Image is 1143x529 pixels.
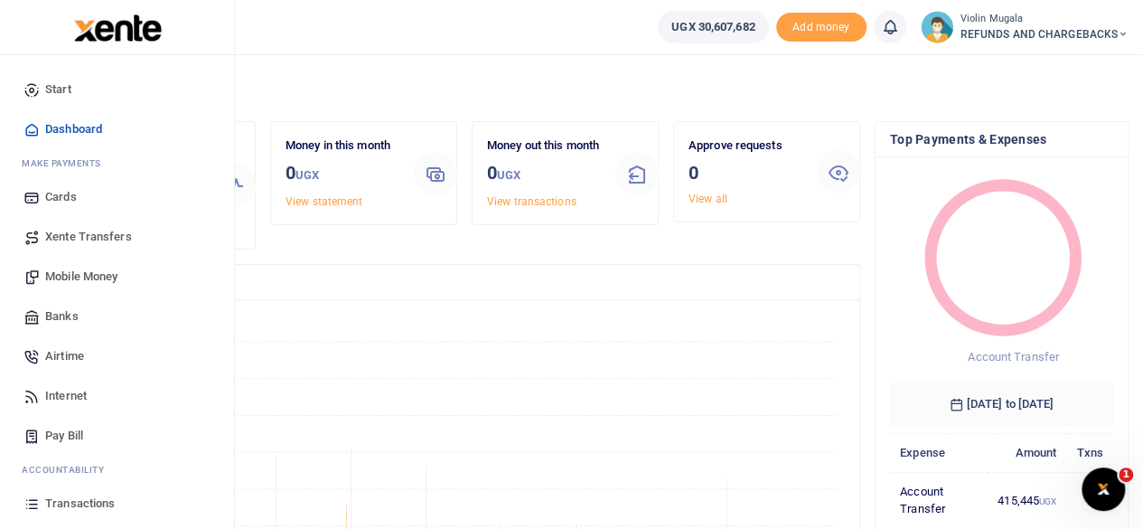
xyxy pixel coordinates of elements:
[487,159,601,189] h3: 0
[960,26,1129,43] span: REFUNDS AND CHARGEBACKS
[1066,472,1113,528] td: 3
[31,156,101,170] span: ake Payments
[487,137,601,156] p: Money out this month
[45,188,77,206] span: Cards
[921,11,953,43] img: profile-user
[776,13,867,43] span: Add money
[1066,433,1113,472] th: Txns
[1082,468,1125,511] iframe: Intercom live chat
[14,177,220,217] a: Cards
[45,120,102,138] span: Dashboard
[14,336,220,376] a: Airtime
[14,456,220,484] li: Ac
[988,472,1066,528] td: 415,445
[45,268,117,286] span: Mobile Money
[14,257,220,297] a: Mobile Money
[295,168,319,182] small: UGX
[74,14,162,42] img: logo-large
[651,11,775,43] li: Wallet ballance
[35,463,104,477] span: countability
[14,217,220,257] a: Xente Transfers
[988,433,1066,472] th: Amount
[45,80,71,99] span: Start
[776,13,867,43] li: Toup your wallet
[14,416,220,456] a: Pay Bill
[776,19,867,33] a: Add money
[14,376,220,416] a: Internet
[689,137,802,156] p: Approve requests
[45,427,83,445] span: Pay Bill
[1039,496,1056,506] small: UGX
[689,193,727,205] a: View all
[968,350,1059,364] span: Account Transfer
[14,484,220,524] a: Transactions
[1119,468,1133,482] span: 1
[45,347,84,365] span: Airtime
[890,433,988,472] th: Expense
[45,307,79,326] span: Banks
[45,495,115,513] span: Transactions
[689,159,802,186] h3: 0
[69,78,1129,98] h4: Hello Violin
[890,472,988,528] td: Account Transfer
[497,168,520,182] small: UGX
[487,195,576,208] a: View transactions
[45,387,87,405] span: Internet
[14,109,220,149] a: Dashboard
[960,12,1129,27] small: Violin Mugala
[14,70,220,109] a: Start
[14,297,220,336] a: Banks
[14,149,220,177] li: M
[45,228,132,246] span: Xente Transfers
[286,159,399,189] h3: 0
[921,11,1129,43] a: profile-user Violin Mugala REFUNDS AND CHARGEBACKS
[72,20,162,33] a: logo-small logo-large logo-large
[890,383,1113,426] h6: [DATE] to [DATE]
[286,137,399,156] p: Money in this month
[671,18,754,36] span: UGX 30,607,682
[890,129,1113,149] h4: Top Payments & Expenses
[286,195,362,208] a: View statement
[658,11,768,43] a: UGX 30,607,682
[84,272,845,292] h4: Transactions Overview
